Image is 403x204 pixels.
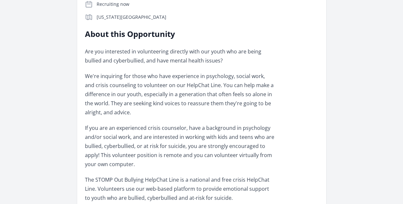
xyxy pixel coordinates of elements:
[85,175,275,202] p: The STOMP Out Bullying HelpChat Line is a national and free crisis HelpChat Line. Volunteers use ...
[85,47,275,65] p: Are you interested in volunteering directly with our youth who are being bullied and cyberbullied...
[85,123,275,169] p: If you are an experienced crisis counselor, have a background in psychology and/or social work, a...
[97,1,318,7] p: Recruiting now
[97,14,318,20] p: [US_STATE][GEOGRAPHIC_DATA]
[85,29,275,39] h2: About this Opportunity
[85,72,275,117] p: We're inquiring for those who have experience in psychology, social work, and crisis counseling t...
